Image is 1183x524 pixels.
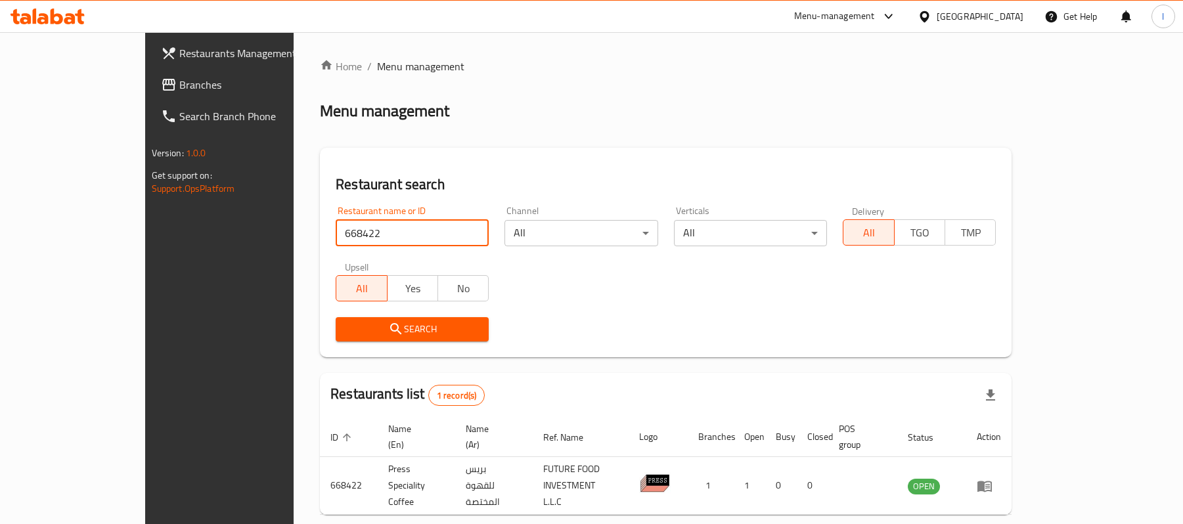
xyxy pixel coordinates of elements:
th: Logo [629,417,688,457]
button: Search [336,317,489,341]
label: Delivery [852,206,885,215]
div: Menu-management [794,9,875,24]
nav: breadcrumb [320,58,1012,74]
button: Yes [387,275,438,301]
th: Branches [688,417,734,457]
div: OPEN [908,479,940,494]
td: 668422 [320,457,378,515]
td: 0 [765,457,797,515]
th: Busy [765,417,797,457]
button: All [843,219,894,246]
td: FUTURE FOOD INVESTMENT L.L.C [533,457,629,515]
span: 1 record(s) [429,389,485,402]
span: Version: [152,144,184,162]
td: Press Speciality Coffee [378,457,455,515]
span: Restaurants Management [179,45,332,61]
button: No [437,275,489,301]
span: 1.0.0 [186,144,206,162]
h2: Restaurants list [330,384,485,406]
a: Restaurants Management [150,37,343,69]
div: All [504,220,658,246]
span: ID [330,429,355,445]
h2: Menu management [320,100,449,121]
input: Search for restaurant name or ID.. [336,220,489,246]
span: Get support on: [152,167,212,184]
td: بريس للقهوة المختصة [455,457,532,515]
span: Yes [393,279,433,298]
span: TGO [900,223,940,242]
a: Branches [150,69,343,100]
button: TMP [945,219,996,246]
td: 1 [688,457,734,515]
span: Search [346,321,478,338]
div: Export file [975,380,1006,411]
th: Open [734,417,765,457]
div: All [674,220,827,246]
span: TMP [950,223,991,242]
button: TGO [894,219,945,246]
span: l [1162,9,1164,24]
div: [GEOGRAPHIC_DATA] [937,9,1023,24]
span: Menu management [377,58,464,74]
span: Status [908,429,950,445]
table: enhanced table [320,417,1012,515]
span: All [849,223,889,242]
span: Ref. Name [543,429,600,445]
th: Closed [797,417,828,457]
span: Branches [179,77,332,93]
li: / [367,58,372,74]
div: Menu [977,478,1001,494]
span: POS group [839,421,882,452]
a: Search Branch Phone [150,100,343,132]
h2: Restaurant search [336,175,996,194]
th: Action [966,417,1012,457]
td: 1 [734,457,765,515]
td: 0 [797,457,828,515]
span: Search Branch Phone [179,108,332,124]
div: Total records count [428,385,485,406]
img: Press Speciality Coffee [639,467,672,500]
span: All [342,279,382,298]
a: Support.OpsPlatform [152,180,235,197]
span: No [443,279,483,298]
span: Name (Ar) [466,421,516,452]
label: Upsell [345,262,369,271]
span: OPEN [908,479,940,494]
button: All [336,275,387,301]
span: Name (En) [388,421,439,452]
